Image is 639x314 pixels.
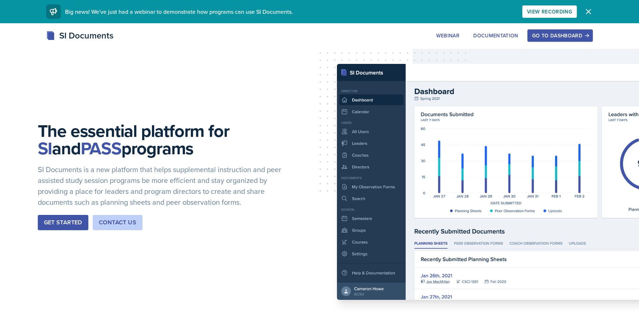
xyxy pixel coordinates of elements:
div: Documentation [473,33,518,38]
div: Go to Dashboard [532,33,588,38]
div: Webinar [436,33,459,38]
button: Documentation [469,29,523,42]
button: Go to Dashboard [527,29,593,42]
button: Get Started [38,215,88,230]
div: SI Documents [46,29,113,42]
button: Contact Us [93,215,142,230]
div: Contact Us [99,218,136,227]
button: Webinar [431,29,464,42]
button: View Recording [522,5,577,18]
div: View Recording [527,9,572,15]
span: Big news! We've just had a webinar to demonstrate how programs can use SI Documents. [65,8,293,16]
div: Get Started [44,218,82,227]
